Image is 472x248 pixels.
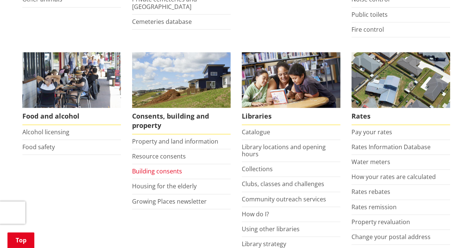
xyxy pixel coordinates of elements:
[242,195,326,203] a: Community outreach services
[351,25,384,34] a: Fire control
[22,52,121,125] a: Food and Alcohol in the Waikato Food and alcohol
[242,180,324,188] a: Clubs, classes and challenges
[351,158,390,166] a: Water meters
[351,143,431,151] a: Rates Information Database
[438,217,465,244] iframe: Messenger Launcher
[351,218,410,226] a: Property revaluation
[242,52,340,108] img: Waikato District Council libraries
[242,143,326,158] a: Library locations and opening hours
[132,197,207,205] a: Growing Places newsletter
[22,143,55,151] a: Food safety
[351,52,450,108] img: Rates-thumbnail
[351,108,450,125] span: Rates
[351,188,390,196] a: Rates rebates
[132,52,231,134] a: New Pokeno housing development Consents, building and property
[242,225,300,233] a: Using other libraries
[132,182,197,190] a: Housing for the elderly
[22,52,121,108] img: Food and Alcohol in the Waikato
[242,108,340,125] span: Libraries
[242,210,269,218] a: How do I?
[7,232,34,248] a: Top
[132,152,186,160] a: Resource consents
[132,108,231,134] span: Consents, building and property
[351,10,388,19] a: Public toilets
[351,173,436,181] a: How your rates are calculated
[351,203,397,211] a: Rates remission
[132,52,231,108] img: Land and property thumbnail
[22,128,69,136] a: Alcohol licensing
[242,165,273,173] a: Collections
[132,18,192,26] a: Cemeteries database
[132,167,182,175] a: Building consents
[242,52,340,125] a: Library membership is free to everyone who lives in the Waikato district. Libraries
[22,108,121,125] span: Food and alcohol
[242,128,270,136] a: Catalogue
[242,240,286,248] a: Library strategy
[351,52,450,125] a: Pay your rates online Rates
[351,233,431,241] a: Change your postal address
[351,128,392,136] a: Pay your rates
[132,137,218,145] a: Property and land information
